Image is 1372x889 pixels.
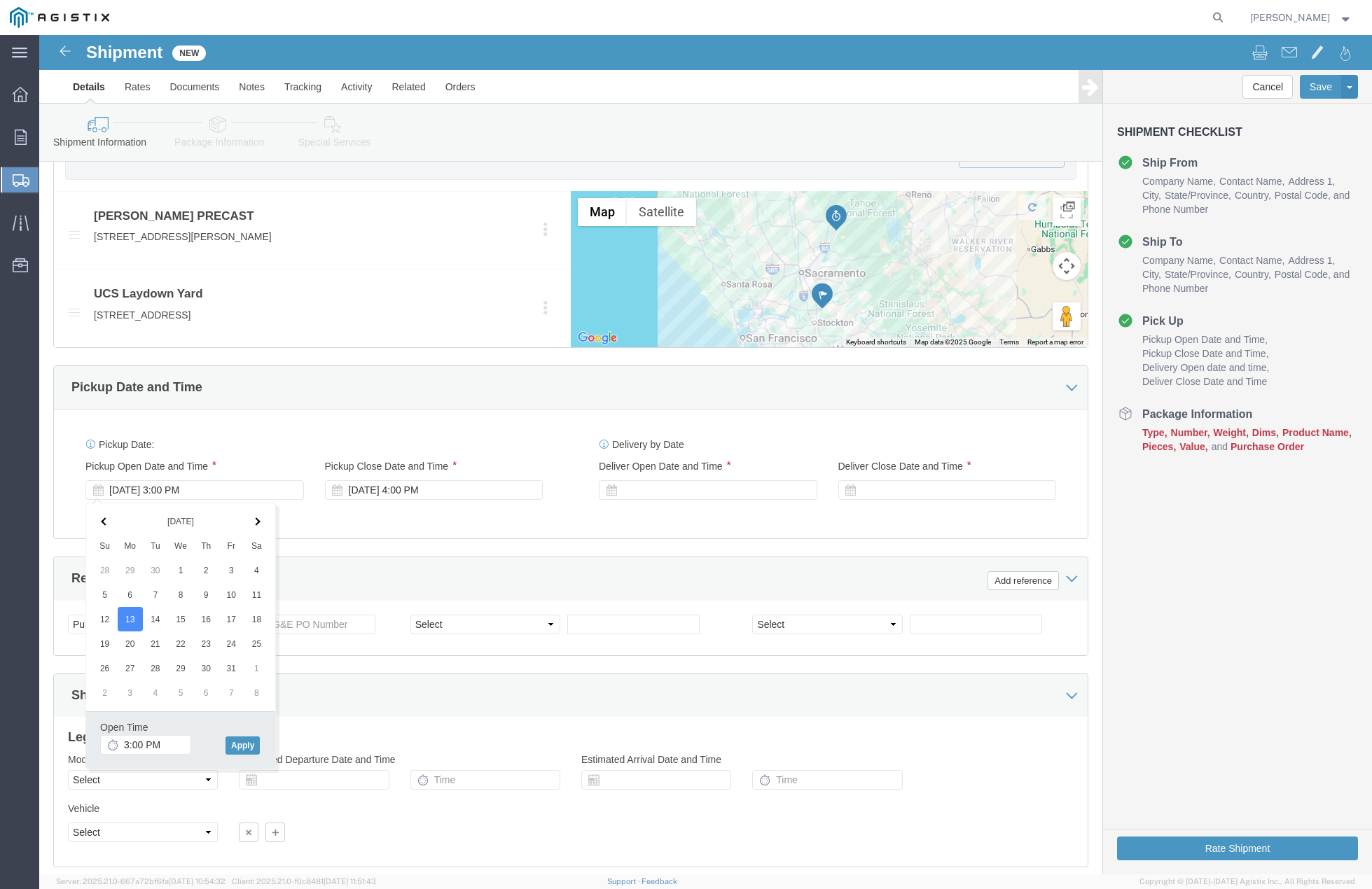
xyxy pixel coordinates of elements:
[1249,9,1353,26] button: [PERSON_NAME]
[56,877,226,885] span: Server: 2025.21.0-667a72bf6fa
[10,7,109,28] img: logo
[39,35,1372,874] iframe: FS Legacy Container
[324,877,376,885] span: [DATE] 11:51:43
[642,877,677,885] a: Feedback
[1139,876,1355,888] span: Copyright © [DATE]-[DATE] Agistix Inc., All Rights Reserved
[169,877,226,885] span: [DATE] 10:54:32
[607,877,642,885] a: Support
[232,877,376,885] span: Client: 2025.21.0-f0c8481
[1250,10,1330,25] span: Joshua Nunez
